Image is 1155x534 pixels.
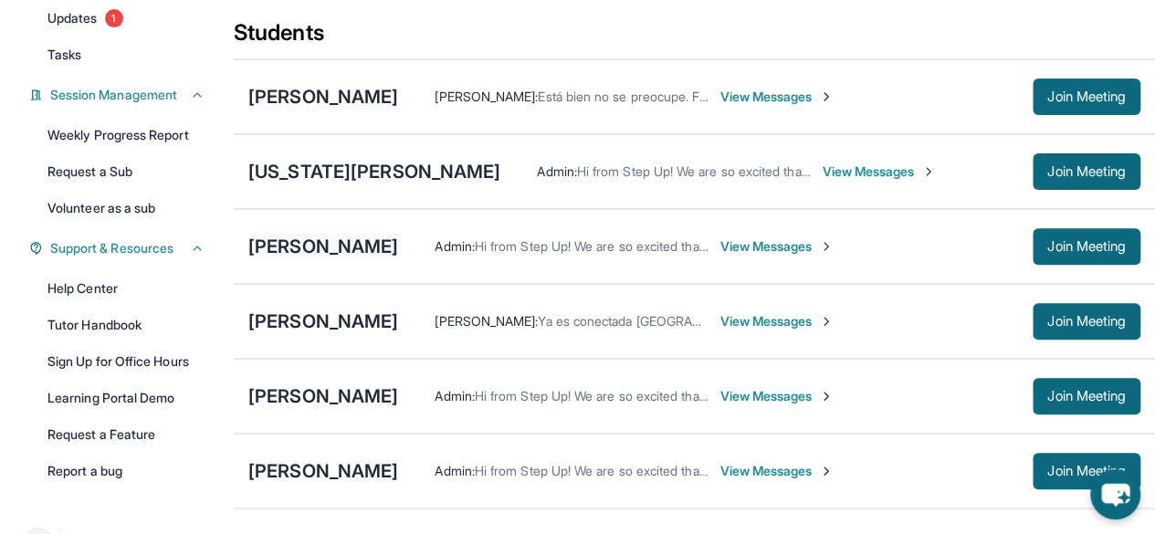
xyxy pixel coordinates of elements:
img: Chevron-Right [819,314,834,329]
span: Admin : [435,463,474,478]
div: [PERSON_NAME] [248,458,398,484]
span: Join Meeting [1047,316,1126,327]
div: [US_STATE][PERSON_NAME] [248,159,500,184]
span: Admin : [537,163,576,179]
a: Learning Portal Demo [37,382,215,414]
div: [PERSON_NAME] [248,309,398,334]
button: chat-button [1090,469,1140,519]
span: View Messages [719,462,834,480]
span: View Messages [719,88,834,106]
span: Updates [47,9,98,27]
span: View Messages [719,312,834,330]
span: Está bien no se preocupe. Fue un placer conocer a Genisis [538,89,878,104]
a: Help Center [37,272,215,305]
a: Tasks [37,38,215,71]
button: Session Management [43,86,205,104]
span: Join Meeting [1047,391,1126,402]
img: Chevron-Right [819,89,834,104]
span: Join Meeting [1047,91,1126,102]
a: Request a Sub [37,155,215,188]
span: View Messages [719,387,834,405]
span: Tasks [47,46,81,64]
a: Tutor Handbook [37,309,215,341]
a: Updates1 [37,2,215,35]
button: Join Meeting [1033,153,1140,190]
a: Weekly Progress Report [37,119,215,152]
span: Join Meeting [1047,166,1126,177]
span: Admin : [435,238,474,254]
div: [PERSON_NAME] [248,234,398,259]
button: Join Meeting [1033,228,1140,265]
button: Support & Resources [43,239,205,257]
span: [PERSON_NAME] : [435,89,538,104]
button: Join Meeting [1033,378,1140,414]
span: Support & Resources [50,239,173,257]
button: Join Meeting [1033,79,1140,115]
div: [PERSON_NAME] [248,383,398,409]
span: Session Management [50,86,177,104]
a: Report a bug [37,455,215,487]
span: 1 [105,9,123,27]
img: Chevron-Right [819,464,834,478]
img: Chevron-Right [819,239,834,254]
img: Chevron-Right [921,164,936,179]
button: Join Meeting [1033,303,1140,340]
span: [PERSON_NAME] : [435,313,538,329]
span: Admin : [435,388,474,403]
img: Chevron-Right [819,389,834,403]
span: Join Meeting [1047,241,1126,252]
div: Students [234,18,1155,58]
span: Join Meeting [1047,466,1126,476]
span: View Messages [719,237,834,256]
a: Volunteer as a sub [37,192,215,225]
span: Ya es conectada [GEOGRAPHIC_DATA] [538,313,761,329]
div: [PERSON_NAME] [248,84,398,110]
span: View Messages [822,162,936,181]
button: Join Meeting [1033,453,1140,489]
a: Sign Up for Office Hours [37,345,215,378]
a: Request a Feature [37,418,215,451]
